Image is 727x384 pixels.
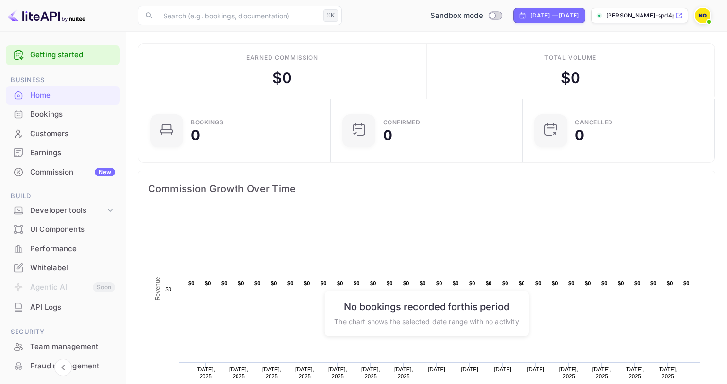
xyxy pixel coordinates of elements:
div: Performance [30,244,115,255]
text: [DATE], 2025 [394,367,413,379]
text: [DATE], 2025 [328,367,347,379]
text: [DATE], 2025 [229,367,248,379]
text: $0 [486,280,492,286]
div: $ 0 [272,67,292,89]
text: $0 [535,280,541,286]
text: $0 [683,280,690,286]
div: Customers [30,128,115,140]
text: $0 [502,280,508,286]
div: Total volume [544,53,596,62]
a: API Logs [6,298,120,316]
span: Sandbox mode [430,10,483,21]
div: Team management [30,341,115,352]
div: 0 [383,128,392,142]
div: 0 [191,128,200,142]
text: $0 [650,280,657,286]
text: $0 [634,280,641,286]
text: $0 [519,280,525,286]
div: CANCELLED [575,120,613,125]
text: [DATE], 2025 [626,367,644,379]
text: $0 [337,280,343,286]
div: API Logs [30,302,115,313]
text: $0 [601,280,608,286]
div: API Logs [6,298,120,317]
div: CommissionNew [6,163,120,182]
text: $0 [188,280,195,286]
text: $0 [370,280,376,286]
img: Nils Osterberg [695,8,710,23]
h6: No bookings recorded for this period [334,300,519,312]
div: Home [6,86,120,105]
text: $0 [618,280,624,286]
text: [DATE] [527,367,544,372]
a: Getting started [30,50,115,61]
div: Home [30,90,115,101]
text: [DATE], 2025 [196,367,215,379]
text: $0 [238,280,244,286]
div: Earnings [30,147,115,158]
text: $0 [552,280,558,286]
span: Security [6,327,120,337]
text: $0 [667,280,673,286]
text: [DATE], 2025 [295,367,314,379]
text: $0 [568,280,575,286]
div: Developer tools [6,202,120,219]
div: Fraud management [30,361,115,372]
a: Home [6,86,120,104]
text: [DATE] [494,367,512,372]
span: Build [6,191,120,202]
button: Collapse navigation [54,359,72,376]
div: Earned commission [246,53,318,62]
div: Bookings [191,120,223,125]
div: Bookings [30,109,115,120]
div: Fraud management [6,357,120,376]
div: $ 0 [561,67,580,89]
p: The chart shows the selected date range with no activity [334,316,519,326]
div: Getting started [6,45,120,65]
div: Whitelabel [6,259,120,278]
text: [DATE], 2025 [659,367,677,379]
div: Performance [6,240,120,259]
span: Commission Growth Over Time [148,181,705,196]
text: $0 [287,280,294,286]
div: ⌘K [323,9,338,22]
text: $0 [453,280,459,286]
text: $0 [436,280,442,286]
div: Developer tools [30,205,105,216]
a: CommissionNew [6,163,120,181]
text: $0 [321,280,327,286]
text: Revenue [154,277,161,300]
text: $0 [420,280,426,286]
a: UI Components [6,220,120,238]
div: Confirmed [383,120,421,125]
span: Business [6,75,120,86]
text: [DATE] [461,367,479,372]
a: Fraud management [6,357,120,375]
div: New [95,168,115,176]
div: UI Components [30,224,115,235]
div: Commission [30,167,115,178]
a: Performance [6,240,120,258]
div: Whitelabel [30,262,115,274]
text: [DATE] [428,367,446,372]
div: Switch to Production mode [426,10,506,21]
text: $0 [271,280,277,286]
text: [DATE], 2025 [361,367,380,379]
text: $0 [387,280,393,286]
text: $0 [403,280,409,286]
text: [DATE], 2025 [592,367,611,379]
div: UI Components [6,220,120,239]
text: $0 [469,280,475,286]
text: $0 [585,280,591,286]
text: $0 [354,280,360,286]
input: Search (e.g. bookings, documentation) [157,6,320,25]
div: Bookings [6,105,120,124]
div: [DATE] — [DATE] [530,11,579,20]
p: [PERSON_NAME]-spd4p.n... [606,11,674,20]
a: Team management [6,337,120,355]
div: Earnings [6,143,120,162]
a: Whitelabel [6,259,120,277]
text: [DATE], 2025 [559,367,578,379]
text: $0 [304,280,310,286]
div: Customers [6,124,120,143]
